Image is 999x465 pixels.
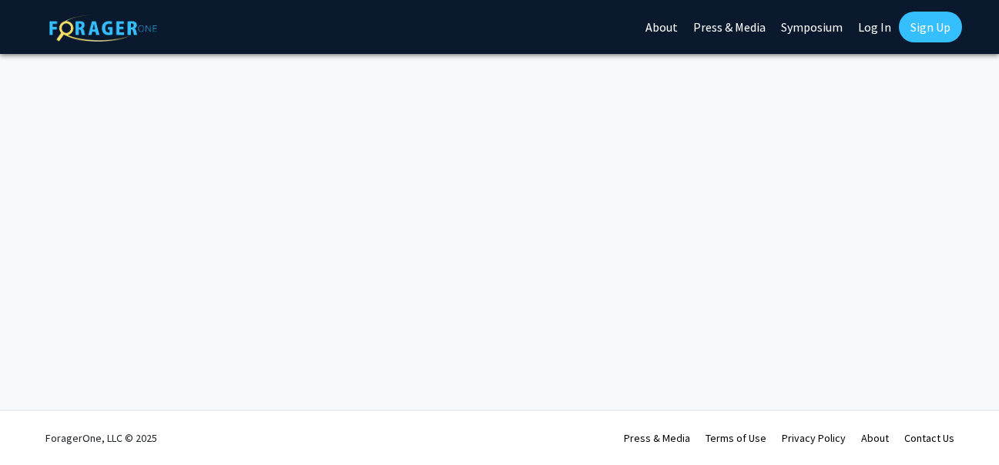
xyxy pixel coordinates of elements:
a: Contact Us [904,431,954,445]
a: Terms of Use [706,431,766,445]
a: Privacy Policy [782,431,846,445]
a: Sign Up [899,12,962,42]
a: About [861,431,889,445]
a: Press & Media [624,431,690,445]
div: ForagerOne, LLC © 2025 [45,411,157,465]
img: ForagerOne Logo [49,15,157,42]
